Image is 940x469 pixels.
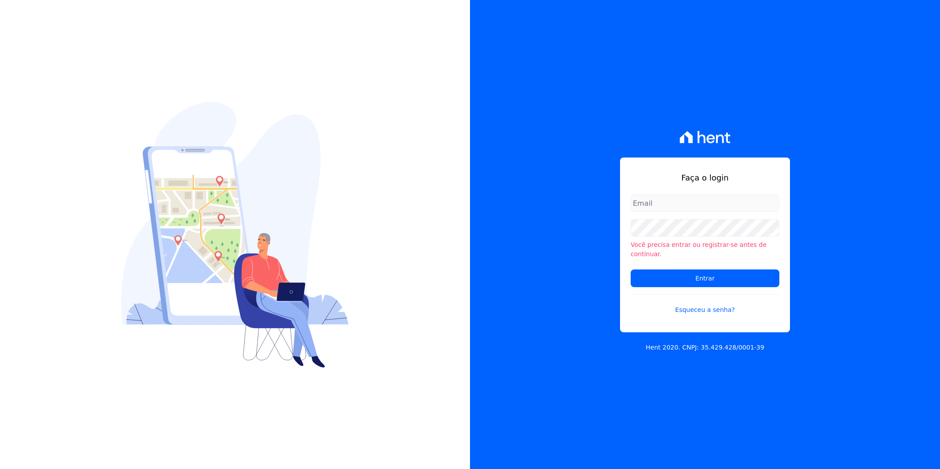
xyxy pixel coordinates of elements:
[631,172,779,184] h1: Faça o login
[646,343,764,352] p: Hent 2020. CNPJ: 35.429.428/0001-39
[631,240,779,259] li: Você precisa entrar ou registrar-se antes de continuar.
[631,294,779,315] a: Esqueceu a senha?
[631,194,779,212] input: Email
[631,269,779,287] input: Entrar
[121,102,349,368] img: Login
